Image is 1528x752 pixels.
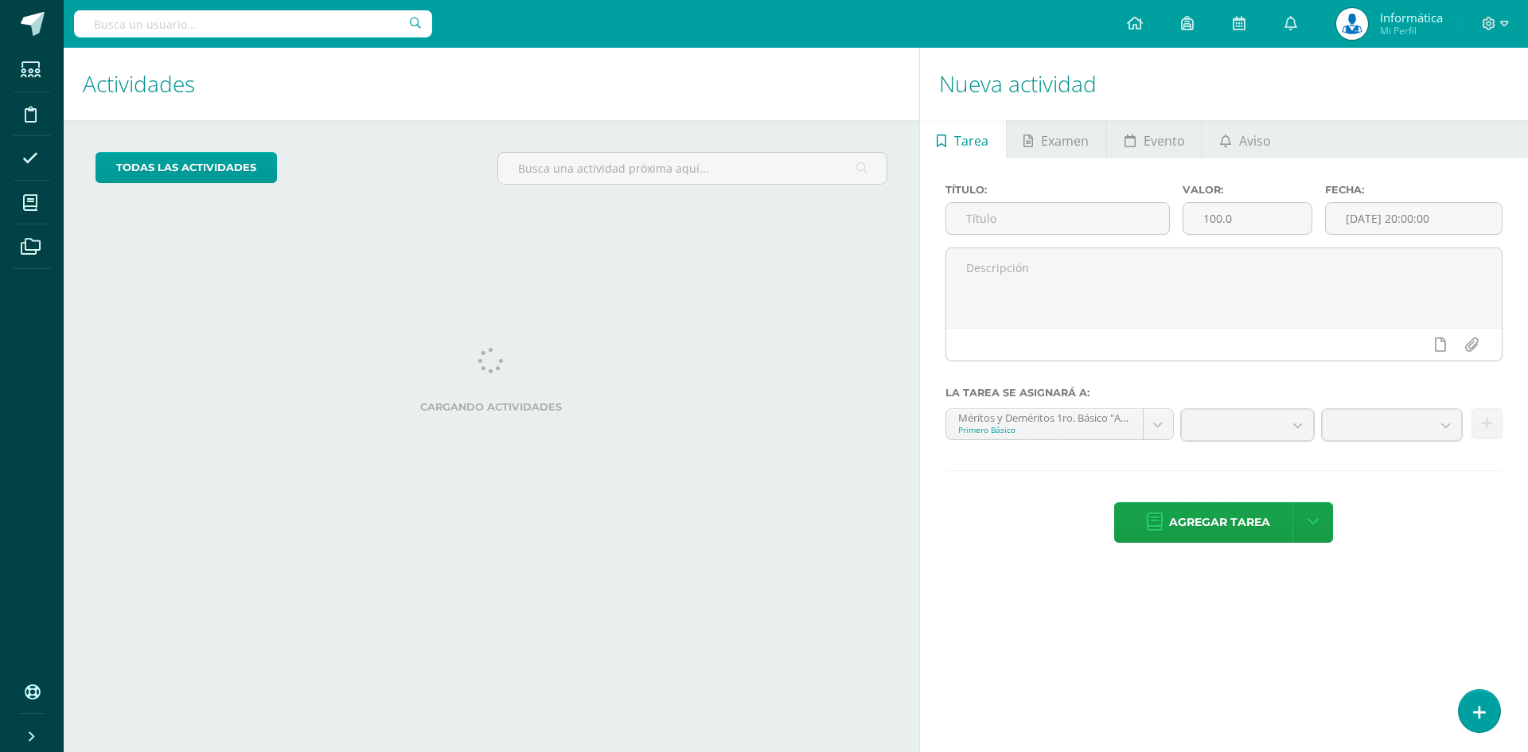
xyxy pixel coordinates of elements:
[920,120,1006,158] a: Tarea
[95,152,277,183] a: todas las Actividades
[958,409,1131,424] div: Méritos y Deméritos 1ro. Básico "A" 'A'
[498,153,886,184] input: Busca una actividad próxima aquí...
[1326,203,1502,234] input: Fecha de entrega
[946,203,1169,234] input: Título
[1041,122,1089,160] span: Examen
[945,387,1503,399] label: La tarea se asignará a:
[1183,203,1312,234] input: Puntos máximos
[939,48,1509,120] h1: Nueva actividad
[1239,122,1271,160] span: Aviso
[95,401,887,413] label: Cargando actividades
[83,48,900,120] h1: Actividades
[1203,120,1288,158] a: Aviso
[1336,8,1368,40] img: da59f6ea21f93948affb263ca1346426.png
[946,409,1173,439] a: Méritos y Deméritos 1ro. Básico "A" 'A'Primero Básico
[1325,184,1503,196] label: Fecha:
[945,184,1170,196] label: Título:
[1107,120,1202,158] a: Evento
[954,122,988,160] span: Tarea
[1183,184,1312,196] label: Valor:
[1007,120,1106,158] a: Examen
[958,424,1131,435] div: Primero Básico
[1144,122,1185,160] span: Evento
[74,10,432,37] input: Busca un usuario...
[1169,503,1270,542] span: Agregar tarea
[1380,10,1443,25] span: Informática
[1380,24,1443,37] span: Mi Perfil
